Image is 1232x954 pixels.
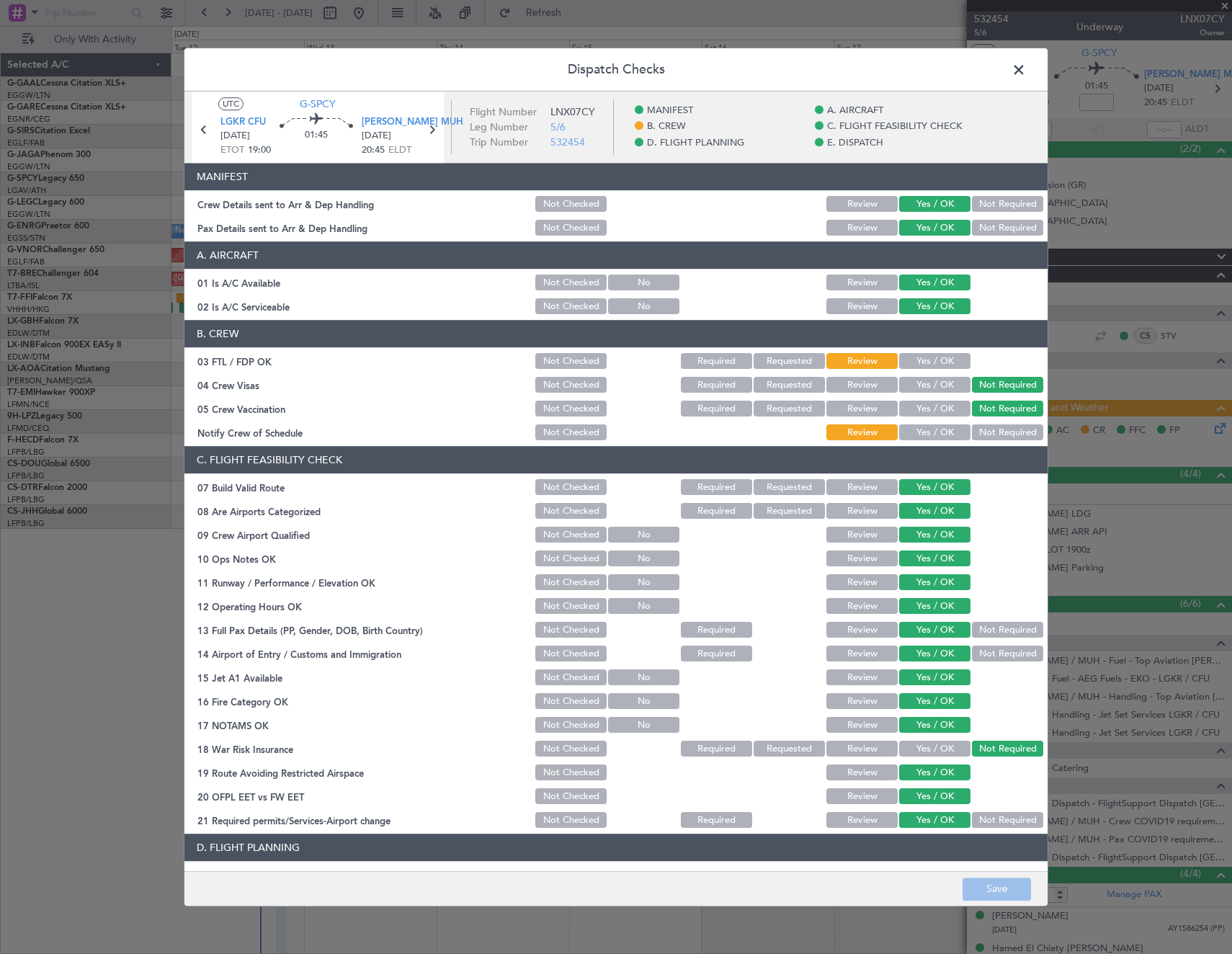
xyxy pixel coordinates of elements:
[899,623,970,638] button: Yes / OK
[899,197,970,213] button: Yes / OK
[899,551,970,567] button: Yes / OK
[899,354,970,370] button: Yes / OK
[899,401,970,417] button: Yes / OK
[899,813,970,829] button: Yes / OK
[972,813,1043,829] button: Not Required
[899,575,970,591] button: Yes / OK
[899,480,970,496] button: Yes / OK
[184,48,1048,92] header: Dispatch Checks
[899,694,970,710] button: Yes / OK
[899,504,970,520] button: Yes / OK
[899,741,970,757] button: Yes / OK
[899,527,970,543] button: Yes / OK
[972,378,1043,393] button: Not Required
[972,425,1043,441] button: Not Required
[899,378,970,393] button: Yes / OK
[899,646,970,662] button: Yes / OK
[972,741,1043,757] button: Not Required
[899,425,970,441] button: Yes / OK
[899,299,970,315] button: Yes / OK
[899,599,970,615] button: Yes / OK
[972,401,1043,417] button: Not Required
[972,646,1043,662] button: Not Required
[899,718,970,734] button: Yes / OK
[972,220,1043,236] button: Not Required
[899,670,970,686] button: Yes / OK
[899,220,970,236] button: Yes / OK
[972,197,1043,213] button: Not Required
[899,789,970,805] button: Yes / OK
[899,765,970,781] button: Yes / OK
[899,275,970,291] button: Yes / OK
[972,623,1043,638] button: Not Required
